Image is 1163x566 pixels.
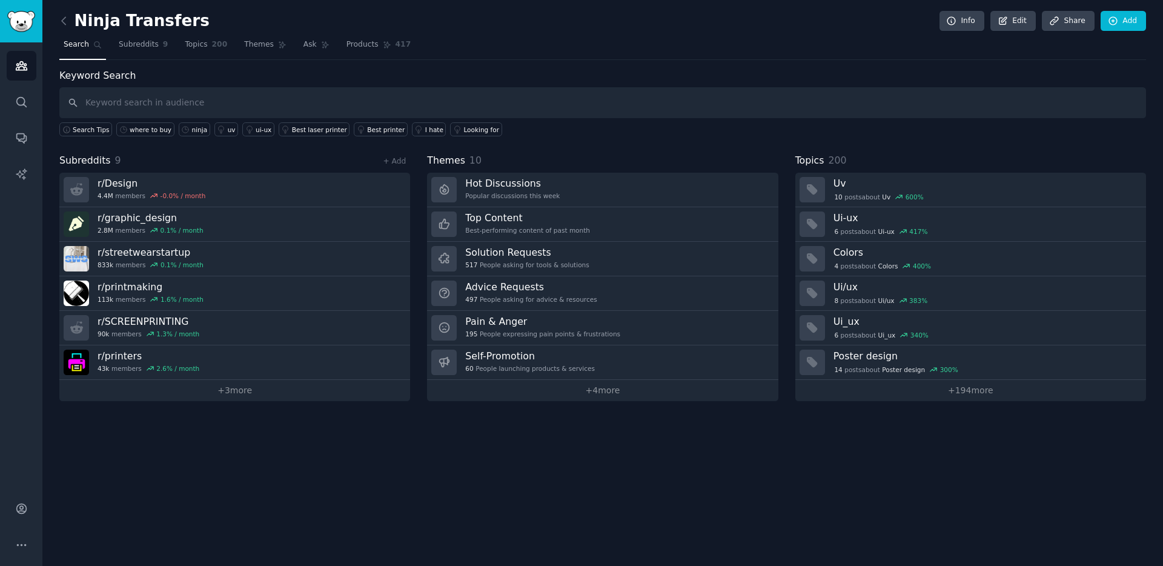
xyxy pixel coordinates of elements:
span: Topics [185,39,207,50]
a: Edit [990,11,1036,32]
img: printers [64,350,89,375]
span: 2.8M [98,226,113,235]
a: +4more [427,380,778,401]
a: Best laser printer [279,122,350,136]
span: Products [346,39,379,50]
h3: Top Content [465,211,590,224]
a: Poster design14postsaboutPoster design300% [795,345,1146,380]
span: Themes [427,153,465,168]
div: post s about [833,191,925,202]
span: 4.4M [98,191,113,200]
div: 400 % [913,262,931,270]
div: People expressing pain points & frustrations [465,330,620,338]
a: Pain & Anger195People expressing pain points & frustrations [427,311,778,345]
a: + Add [383,157,406,165]
button: Search Tips [59,122,112,136]
img: GummySearch logo [7,11,35,32]
span: Subreddits [119,39,159,50]
span: 517 [465,261,477,269]
h3: Uv [833,177,1138,190]
div: post s about [833,226,929,237]
div: Popular discussions this week [465,191,560,200]
a: Subreddits9 [114,35,172,60]
span: 8 [834,296,838,305]
a: Search [59,35,106,60]
a: Looking for [450,122,502,136]
div: Best printer [367,125,405,134]
span: Search Tips [73,125,110,134]
span: Colors [878,262,898,270]
a: Products417 [342,35,415,60]
div: 1.6 % / month [161,295,204,304]
img: graphic_design [64,211,89,237]
span: 113k [98,295,113,304]
div: 0.1 % / month [161,261,204,269]
div: members [98,364,199,373]
a: ui-ux [242,122,274,136]
span: 90k [98,330,109,338]
h2: Ninja Transfers [59,12,210,31]
div: 1.3 % / month [156,330,199,338]
div: Looking for [463,125,499,134]
span: Ui_ux [878,331,896,339]
div: uv [228,125,236,134]
span: Ui/ux [878,296,895,305]
div: post s about [833,295,929,306]
h3: Pain & Anger [465,315,620,328]
div: ninja [192,125,208,134]
span: 195 [465,330,477,338]
a: r/streetwearstartup833kmembers0.1% / month [59,242,410,276]
h3: Ui-ux [833,211,1138,224]
h3: r/ graphic_design [98,211,204,224]
h3: Solution Requests [465,246,589,259]
span: 10 [834,193,842,201]
a: Self-Promotion60People launching products & services [427,345,778,380]
span: Poster design [882,365,925,374]
h3: Colors [833,246,1138,259]
img: streetwearstartup [64,246,89,271]
div: 340 % [910,331,929,339]
a: Ask [299,35,334,60]
a: Topics200 [181,35,231,60]
span: Subreddits [59,153,111,168]
div: members [98,330,199,338]
h3: Hot Discussions [465,177,560,190]
a: Themes [240,35,291,60]
div: Best-performing content of past month [465,226,590,235]
h3: r/ printers [98,350,199,362]
h3: Ui_ux [833,315,1138,328]
h3: r/ Design [98,177,205,190]
span: 10 [469,155,482,166]
div: post s about [833,261,932,271]
span: 9 [163,39,168,50]
a: Advice Requests497People asking for advice & resources [427,276,778,311]
div: Best laser printer [292,125,347,134]
div: -0.0 % / month [161,191,206,200]
span: Themes [244,39,274,50]
a: Solution Requests517People asking for tools & solutions [427,242,778,276]
img: printmaking [64,281,89,306]
a: Hot DiscussionsPopular discussions this week [427,173,778,207]
span: 200 [828,155,846,166]
div: 383 % [909,296,927,305]
a: ninja [179,122,210,136]
div: 300 % [940,365,958,374]
div: members [98,295,204,304]
span: 200 [212,39,228,50]
div: members [98,191,205,200]
div: 600 % [906,193,924,201]
div: 0.1 % / month [161,226,204,235]
a: Share [1042,11,1094,32]
a: +194more [795,380,1146,401]
a: Best printer [354,122,408,136]
h3: r/ streetwearstartup [98,246,204,259]
div: People asking for tools & solutions [465,261,589,269]
span: 4 [834,262,838,270]
span: 417 [396,39,411,50]
div: post s about [833,330,930,341]
div: 417 % [909,227,927,236]
span: Uv [882,193,890,201]
div: 2.6 % / month [156,364,199,373]
a: r/Design4.4Mmembers-0.0% / month [59,173,410,207]
label: Keyword Search [59,70,136,81]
